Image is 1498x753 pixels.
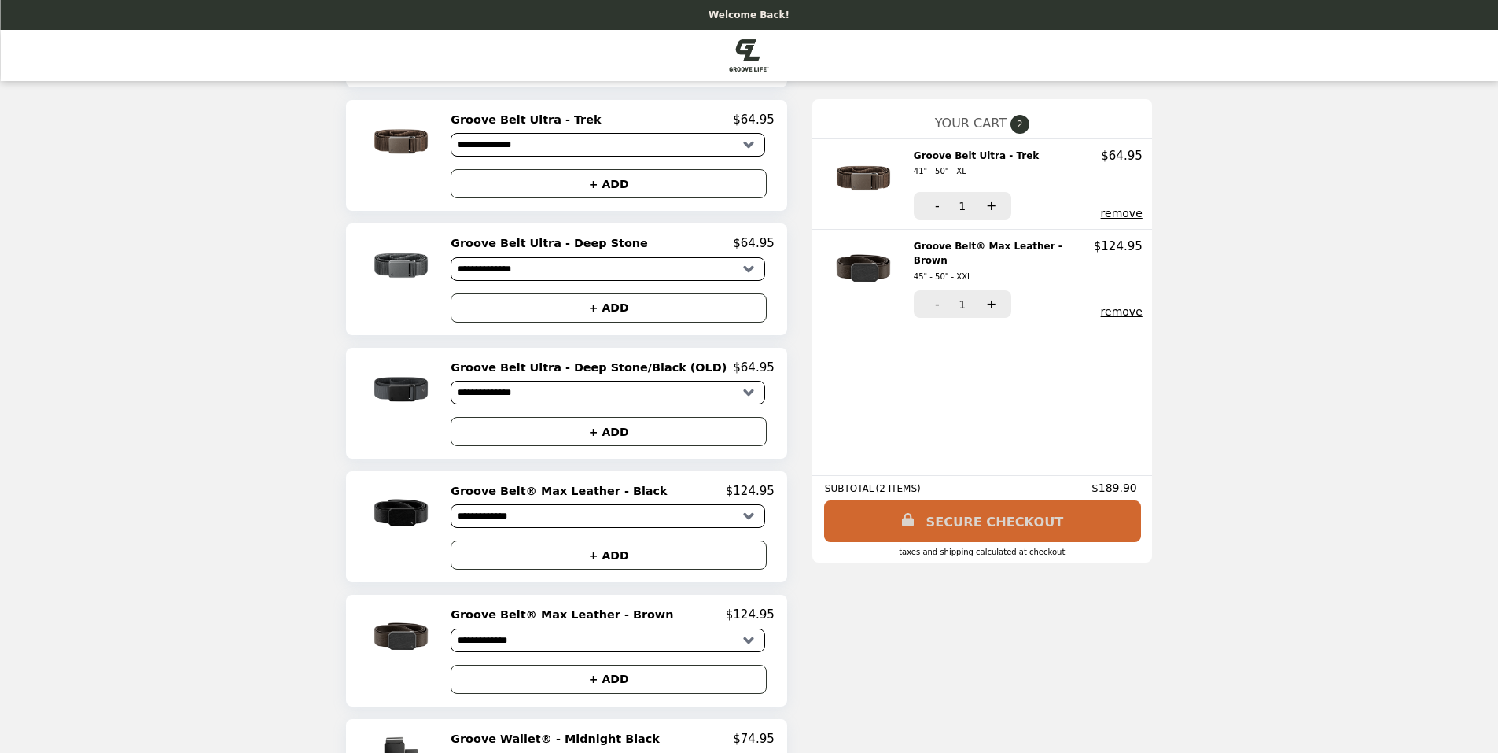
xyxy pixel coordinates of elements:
button: remove [1101,207,1143,220]
button: + ADD [451,169,767,198]
button: - [914,192,957,220]
button: + [968,192,1011,220]
img: Groove Belt® Max Leather - Black [357,484,449,543]
img: Groove Belt Ultra - Deep Stone/Black (OLD) [357,360,449,419]
span: 2 [1010,115,1029,134]
p: $124.95 [726,484,775,498]
img: Groove Belt Ultra - Trek [819,149,911,208]
div: Taxes and Shipping calculated at checkout [825,548,1139,556]
img: Groove Belt Ultra - Deep Stone [357,236,449,295]
select: Select a product variant [451,504,765,528]
img: Groove Belt® Max Leather - Brown [357,607,449,666]
span: 1 [959,200,966,212]
select: Select a product variant [451,257,765,281]
div: 41" - 50" - XL [914,164,1040,179]
button: remove [1101,305,1143,318]
button: + ADD [451,293,767,323]
h2: Groove Belt® Max Leather - Brown [451,607,679,622]
img: Groove Belt® Max Leather - Brown [819,239,911,298]
h2: Groove Belt Ultra - Deep Stone [451,236,654,250]
span: 1 [959,298,966,311]
button: + ADD [451,541,767,570]
span: SUBTOTAL [825,483,876,494]
h2: Groove Belt® Max Leather - Black [451,484,673,498]
select: Select a product variant [451,629,765,652]
button: + ADD [451,665,767,694]
div: 45" - 50" - XXL [914,270,1088,284]
img: Groove Belt Ultra - Trek [357,113,449,172]
button: + ADD [451,417,767,446]
p: $124.95 [1094,239,1143,253]
img: Brand Logo [730,39,768,72]
select: Select a product variant [451,133,765,157]
span: ( 2 ITEMS ) [875,483,920,494]
button: + [968,290,1011,318]
p: $124.95 [726,607,775,622]
h2: Groove Belt® Max Leather - Brown [914,239,1094,284]
p: $74.95 [733,732,775,746]
p: $64.95 [733,360,775,375]
p: $64.95 [1101,149,1143,163]
h2: Groove Belt Ultra - Deep Stone/Black (OLD) [451,360,733,375]
span: $189.90 [1091,482,1139,494]
span: YOUR CART [935,116,1007,131]
button: - [914,290,957,318]
h2: Groove Belt Ultra - Trek [914,149,1046,179]
a: SECURE CHECKOUT [824,500,1141,542]
p: Welcome Back! [709,9,789,20]
h2: Groove Wallet® - Midnight Black [451,732,666,746]
p: $64.95 [733,236,775,250]
p: $64.95 [733,113,775,127]
select: Select a product variant [451,381,765,404]
h2: Groove Belt Ultra - Trek [451,113,607,127]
